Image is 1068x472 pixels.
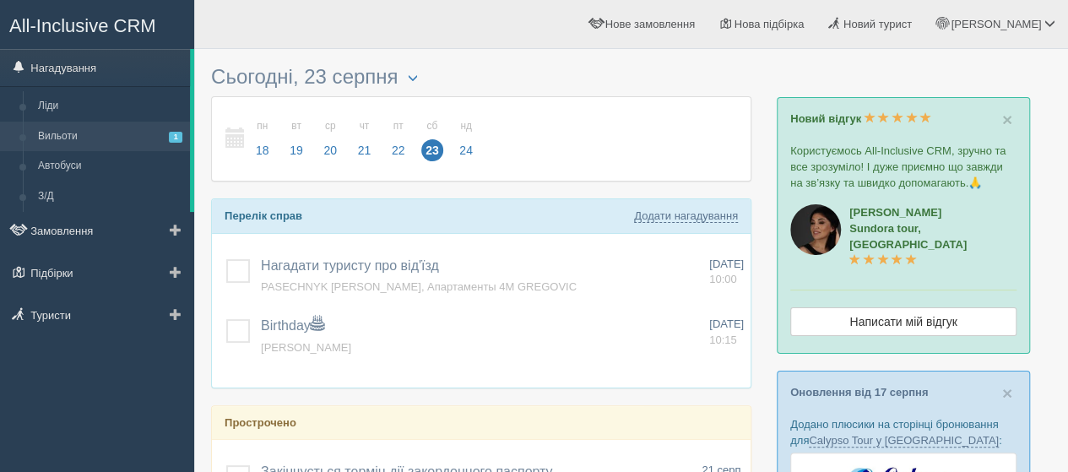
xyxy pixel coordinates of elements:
button: Close [1002,111,1012,128]
a: Додати нагадування [634,209,738,223]
small: нд [455,119,477,133]
small: ср [319,119,341,133]
span: Новий турист [843,18,912,30]
span: [DATE] [709,258,744,270]
span: × [1002,110,1012,129]
p: Додано плюсики на сторінці бронювання для : [790,416,1016,448]
span: [PERSON_NAME] [951,18,1041,30]
a: All-Inclusive CRM [1,1,193,47]
a: Автобуси [30,151,190,182]
a: вт 19 [280,110,312,168]
small: пт [388,119,409,133]
a: Оновлення від 17 серпня [790,386,928,399]
span: 20 [319,139,341,161]
p: Користуємось All-Inclusive CRM, зручно та все зрозуміло! І дуже приємно що завжди на зв’язку та ш... [790,143,1016,191]
a: Ліди [30,91,190,122]
span: 10:15 [709,334,737,346]
a: Новий відгук [790,112,931,125]
span: 18 [252,139,274,161]
a: [PERSON_NAME]Sundora tour, [GEOGRAPHIC_DATA] [849,206,967,267]
span: All-Inclusive CRM [9,15,156,36]
a: Вильоти1 [30,122,190,152]
a: [PERSON_NAME] [261,341,351,354]
small: чт [354,119,376,133]
a: ср 20 [314,110,346,168]
span: 21 [354,139,376,161]
a: пн 18 [247,110,279,168]
a: пт 22 [382,110,415,168]
a: сб 23 [416,110,448,168]
a: чт 21 [349,110,381,168]
b: Перелік справ [225,209,302,222]
a: Birthday [261,318,324,333]
span: 1 [169,132,182,143]
small: вт [285,119,307,133]
b: Прострочено [225,416,296,429]
span: Нова підбірка [735,18,805,30]
span: 22 [388,139,409,161]
a: Calypso Tour у [GEOGRAPHIC_DATA] [809,434,999,448]
span: [DATE] [709,317,744,330]
small: сб [421,119,443,133]
small: пн [252,119,274,133]
span: 24 [455,139,477,161]
a: нд 24 [450,110,478,168]
h3: Сьогодні, 23 серпня [211,66,751,88]
span: 10:00 [709,273,737,285]
button: Close [1002,384,1012,402]
a: З/Д [30,182,190,212]
span: Нове замовлення [605,18,695,30]
a: PASECHNYK [PERSON_NAME], Апартаменты 4M GREGOVIC [261,280,577,293]
a: Написати мій відгук [790,307,1016,336]
a: [DATE] 10:15 [709,317,744,348]
span: 19 [285,139,307,161]
span: 23 [421,139,443,161]
a: Нагадати туристу про від'їзд [261,258,439,273]
a: [DATE] 10:00 [709,257,744,288]
span: × [1002,383,1012,403]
